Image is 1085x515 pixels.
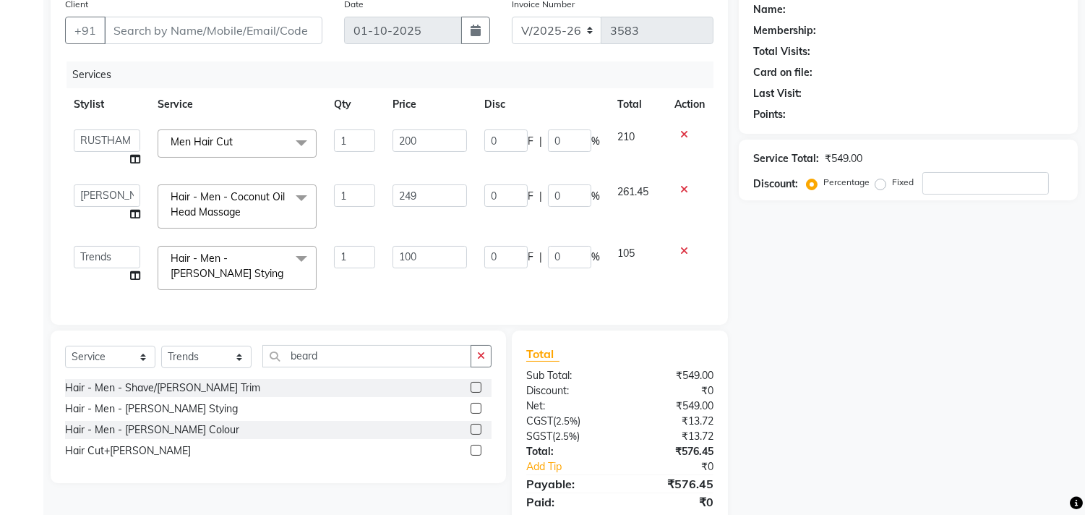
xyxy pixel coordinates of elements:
[753,65,812,80] div: Card on file:
[620,429,725,444] div: ₹13.72
[528,250,533,265] span: F
[476,88,609,121] th: Disc
[515,429,620,444] div: ( )
[620,493,725,511] div: ₹0
[823,176,870,189] label: Percentage
[171,252,283,280] span: Hair - Men - [PERSON_NAME] Stying
[65,401,238,417] div: Hair - Men - [PERSON_NAME] Stying
[539,189,542,204] span: |
[65,17,106,44] button: +91
[515,383,620,399] div: Discount:
[617,130,635,143] span: 210
[149,88,325,121] th: Service
[241,205,247,218] a: x
[65,380,260,396] div: Hair - Men - Shave/[PERSON_NAME] Trim
[171,135,233,148] span: Men Hair Cut
[617,185,648,198] span: 261.45
[539,134,542,149] span: |
[753,151,819,166] div: Service Total:
[753,44,810,59] div: Total Visits:
[753,107,786,122] div: Points:
[591,250,600,265] span: %
[65,422,239,438] div: Hair - Men - [PERSON_NAME] Colour
[620,475,725,493] div: ₹576.45
[262,345,471,367] input: Search or Scan
[666,88,713,121] th: Action
[528,134,533,149] span: F
[526,414,553,427] span: CGST
[753,86,802,101] div: Last Visit:
[556,415,578,427] span: 2.5%
[526,346,559,362] span: Total
[65,88,149,121] th: Stylist
[515,399,620,414] div: Net:
[325,88,384,121] th: Qty
[620,414,725,429] div: ₹13.72
[620,368,725,383] div: ₹549.00
[67,61,724,88] div: Services
[825,151,862,166] div: ₹549.00
[753,2,786,17] div: Name:
[515,368,620,383] div: Sub Total:
[104,17,322,44] input: Search by Name/Mobile/Email/Code
[283,267,290,280] a: x
[539,250,542,265] span: |
[171,190,285,218] span: Hair - Men - Coconut Oil Head Massage
[515,414,620,429] div: ( )
[65,443,191,459] div: Hair Cut+[PERSON_NAME]
[753,176,798,192] div: Discount:
[515,444,620,459] div: Total:
[620,444,725,459] div: ₹576.45
[526,430,552,443] span: SGST
[233,135,239,148] a: x
[609,88,666,121] th: Total
[638,459,725,474] div: ₹0
[617,247,635,260] span: 105
[528,189,533,204] span: F
[620,383,725,399] div: ₹0
[591,134,600,149] span: %
[620,399,725,414] div: ₹549.00
[555,430,577,442] span: 2.5%
[384,88,476,121] th: Price
[892,176,914,189] label: Fixed
[515,493,620,511] div: Paid:
[515,459,638,474] a: Add Tip
[753,23,816,38] div: Membership:
[515,475,620,493] div: Payable:
[591,189,600,204] span: %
